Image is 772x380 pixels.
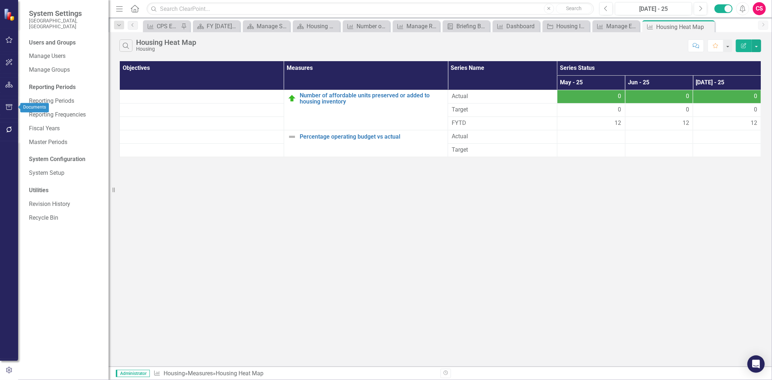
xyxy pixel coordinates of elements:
[693,130,761,143] td: Double-Click to Edit
[751,119,757,127] span: 12
[747,355,765,373] div: Open Intercom Messenger
[448,90,557,103] td: Double-Click to Edit
[625,143,693,157] td: Double-Click to Edit
[29,169,101,177] a: System Setup
[164,370,185,377] a: Housing
[157,22,179,31] div: CPS ERD
[29,186,101,195] div: Utilities
[557,90,625,103] td: Double-Click to Edit
[29,138,101,147] a: Master Periods
[288,94,296,103] img: On Target
[618,92,621,101] span: 0
[686,106,689,114] span: 0
[544,22,588,31] a: Housing Initiative Report
[683,119,689,127] span: 12
[345,22,388,31] a: Number of affordable units preserved or added to housing inventory
[448,130,557,143] td: Double-Click to Edit
[29,9,101,18] span: System Settings
[754,106,757,114] span: 0
[207,22,238,31] div: FY [DATE] - [DATE] Strategic Plan
[693,90,761,103] td: Double-Click to Edit
[615,119,621,127] span: 12
[606,22,638,31] div: Manage Elements
[452,106,553,114] span: Target
[29,83,101,92] div: Reporting Periods
[395,22,438,31] a: Manage Reports
[145,22,179,31] a: CPS ERD
[153,370,435,378] div: » »
[448,143,557,157] td: Double-Click to Edit
[656,22,713,31] div: Housing Heat Map
[625,130,693,143] td: Double-Click to Edit
[245,22,288,31] a: Manage Scorecards
[556,22,588,31] div: Housing Initiative Report
[625,103,693,117] td: Double-Click to Edit
[557,130,625,143] td: Double-Click to Edit
[686,92,689,101] span: 0
[216,370,263,377] div: Housing Heat Map
[625,90,693,103] td: Double-Click to Edit
[557,143,625,157] td: Double-Click to Edit
[494,22,538,31] a: Dashboard
[617,5,689,13] div: [DATE] - 25
[556,4,592,14] button: Search
[300,134,444,140] a: Percentage operating budget vs actual
[615,2,692,15] button: [DATE] - 25
[594,22,638,31] a: Manage Elements
[557,103,625,117] td: Double-Click to Edit
[288,132,296,141] img: Not Defined
[136,46,196,52] div: Housing
[452,132,553,141] span: Actual
[29,214,101,222] a: Recycle Bin
[116,370,150,377] span: Administrator
[284,90,448,130] td: Double-Click to Edit Right Click for Context Menu
[693,103,761,117] td: Double-Click to Edit
[136,38,196,46] div: Housing Heat Map
[452,92,553,101] span: Actual
[452,119,553,127] span: FYTD
[29,39,101,47] div: Users and Groups
[456,22,488,31] div: Briefing Books
[452,146,553,154] span: Target
[29,200,101,208] a: Revision History
[29,97,101,105] a: Reporting Periods
[295,22,338,31] a: Housing Home Page
[188,370,213,377] a: Measures
[29,124,101,133] a: Fiscal Years
[29,155,101,164] div: System Configuration
[406,22,438,31] div: Manage Reports
[753,2,766,15] button: CS
[29,111,101,119] a: Reporting Frequencies
[20,103,49,112] div: Documents
[29,18,101,30] small: [GEOGRAPHIC_DATA], [GEOGRAPHIC_DATA]
[3,8,16,21] img: ClearPoint Strategy
[357,22,388,31] div: Number of affordable units preserved or added to housing inventory
[506,22,538,31] div: Dashboard
[257,22,288,31] div: Manage Scorecards
[307,22,338,31] div: Housing Home Page
[29,52,101,60] a: Manage Users
[195,22,238,31] a: FY [DATE] - [DATE] Strategic Plan
[618,106,621,114] span: 0
[300,92,444,105] a: Number of affordable units preserved or added to housing inventory
[754,92,757,101] span: 0
[29,66,101,74] a: Manage Groups
[693,143,761,157] td: Double-Click to Edit
[448,103,557,117] td: Double-Click to Edit
[147,3,594,15] input: Search ClearPoint...
[284,130,448,157] td: Double-Click to Edit Right Click for Context Menu
[444,22,488,31] a: Briefing Books
[566,5,582,11] span: Search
